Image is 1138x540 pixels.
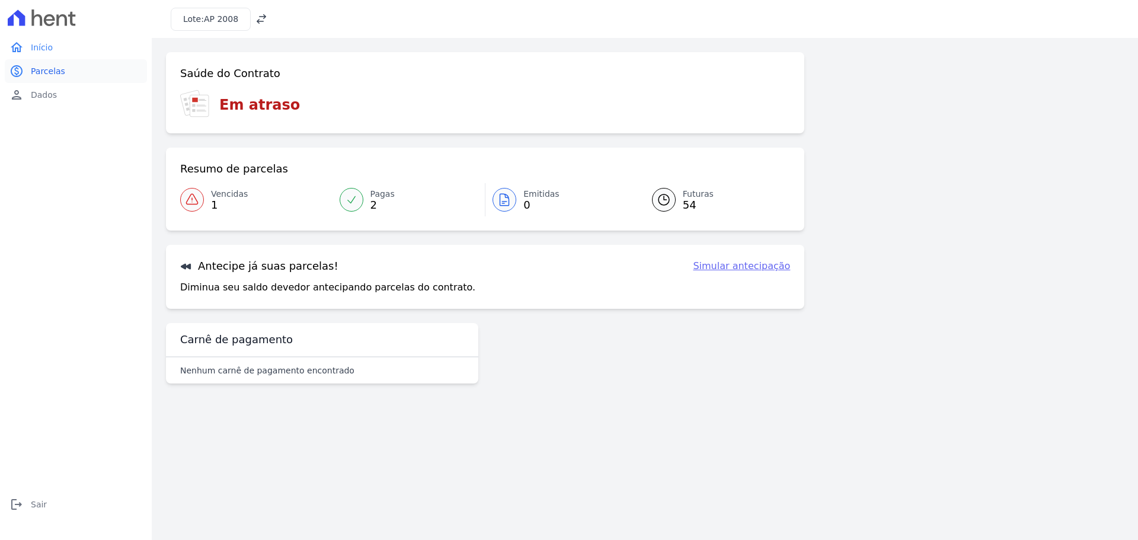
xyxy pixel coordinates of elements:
[5,83,147,107] a: personDados
[523,188,560,200] span: Emitidas
[693,259,790,273] a: Simular antecipação
[31,41,53,53] span: Início
[180,280,475,295] p: Diminua seu saldo devedor antecipando parcelas do contrato.
[638,183,791,216] a: Futuras 54
[523,200,560,210] span: 0
[485,183,638,216] a: Emitidas 0
[9,40,24,55] i: home
[180,259,338,273] h3: Antecipe já suas parcelas!
[9,64,24,78] i: paid
[5,36,147,59] a: homeInício
[370,200,395,210] span: 2
[204,14,238,24] span: AP 2008
[5,59,147,83] a: paidParcelas
[180,183,333,216] a: Vencidas 1
[31,65,65,77] span: Parcelas
[180,333,293,347] h3: Carnê de pagamento
[180,365,354,376] p: Nenhum carnê de pagamento encontrado
[180,162,288,176] h3: Resumo de parcelas
[9,88,24,102] i: person
[9,497,24,512] i: logout
[5,493,147,516] a: logoutSair
[31,499,47,510] span: Sair
[183,13,238,25] h3: Lote:
[180,66,280,81] h3: Saúde do Contrato
[219,94,300,116] h3: Em atraso
[31,89,57,101] span: Dados
[683,200,714,210] span: 54
[211,200,248,210] span: 1
[370,188,395,200] span: Pagas
[211,188,248,200] span: Vencidas
[333,183,485,216] a: Pagas 2
[683,188,714,200] span: Futuras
